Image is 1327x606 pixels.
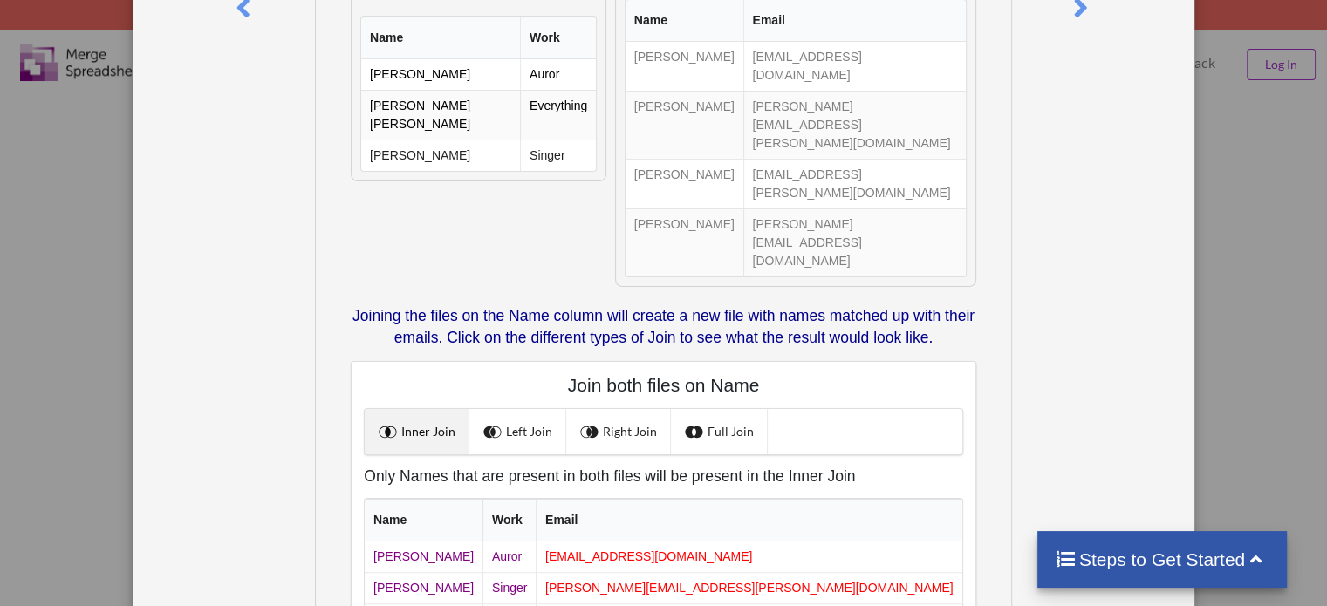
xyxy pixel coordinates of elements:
td: [PERSON_NAME] [626,42,743,91]
th: Work [482,499,536,541]
th: Work [520,17,596,59]
td: [EMAIL_ADDRESS][DOMAIN_NAME] [536,541,962,572]
td: Auror [482,541,536,572]
a: Inner Join [365,409,469,454]
h5: Only Names that are present in both files will be present in the Inner Join [364,467,963,486]
a: Right Join [566,409,671,454]
th: Email [536,499,962,541]
td: [PERSON_NAME] [626,91,743,159]
a: Full Join [671,409,768,454]
td: [EMAIL_ADDRESS][PERSON_NAME][DOMAIN_NAME] [743,159,966,208]
td: [PERSON_NAME] [361,140,520,171]
h4: Steps to Get Started [1055,548,1270,570]
td: [EMAIL_ADDRESS][DOMAIN_NAME] [743,42,966,91]
th: Name [365,499,482,541]
td: [PERSON_NAME] [626,208,743,276]
td: [PERSON_NAME][EMAIL_ADDRESS][DOMAIN_NAME] [743,208,966,276]
p: Joining the files on the Name column will create a new file with names matched up with their emai... [351,305,976,349]
td: [PERSON_NAME][EMAIL_ADDRESS][PERSON_NAME][DOMAIN_NAME] [536,572,962,603]
td: Singer [482,572,536,603]
td: [PERSON_NAME] [361,59,520,90]
td: Everything [520,90,596,140]
td: Singer [520,140,596,171]
td: [PERSON_NAME] [365,541,482,572]
td: [PERSON_NAME] [PERSON_NAME] [361,90,520,140]
td: [PERSON_NAME][EMAIL_ADDRESS][PERSON_NAME][DOMAIN_NAME] [743,91,966,159]
td: [PERSON_NAME] [626,159,743,208]
a: Left Join [469,409,566,454]
h4: Join both files on Name [364,374,963,396]
td: [PERSON_NAME] [365,572,482,603]
td: Auror [520,59,596,90]
th: Name [361,17,520,59]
